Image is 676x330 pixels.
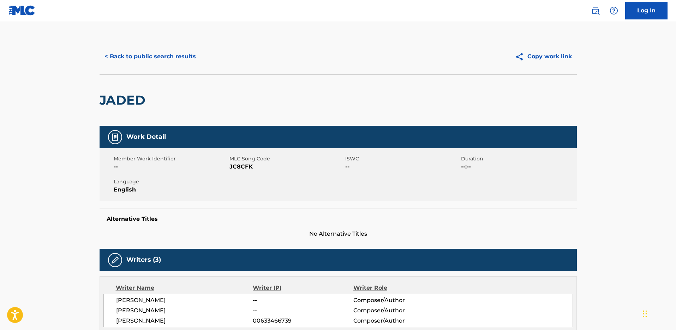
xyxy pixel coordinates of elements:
[116,306,253,315] span: [PERSON_NAME]
[107,216,570,223] h5: Alternative Titles
[641,296,676,330] iframe: Chat Widget
[116,296,253,305] span: [PERSON_NAME]
[116,284,253,292] div: Writer Name
[116,317,253,325] span: [PERSON_NAME]
[353,317,445,325] span: Composer/Author
[229,155,343,163] span: MLC Song Code
[114,155,228,163] span: Member Work Identifier
[114,163,228,171] span: --
[126,256,161,264] h5: Writers (3)
[100,48,201,65] button: < Back to public search results
[345,155,459,163] span: ISWC
[610,6,618,15] img: help
[253,317,353,325] span: 00633466739
[8,5,36,16] img: MLC Logo
[515,52,527,61] img: Copy work link
[253,284,353,292] div: Writer IPI
[643,303,647,324] div: Drag
[591,6,600,15] img: search
[100,230,577,238] span: No Alternative Titles
[229,163,343,171] span: JC8CFK
[253,306,353,315] span: --
[253,296,353,305] span: --
[126,133,166,141] h5: Work Detail
[114,185,228,194] span: English
[461,163,575,171] span: --:--
[111,256,119,264] img: Writers
[353,306,445,315] span: Composer/Author
[510,48,577,65] button: Copy work link
[461,155,575,163] span: Duration
[588,4,603,18] a: Public Search
[100,92,149,108] h2: JADED
[353,296,445,305] span: Composer/Author
[625,2,668,19] a: Log In
[607,4,621,18] div: Help
[353,284,445,292] div: Writer Role
[111,133,119,141] img: Work Detail
[114,178,228,185] span: Language
[345,163,459,171] span: --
